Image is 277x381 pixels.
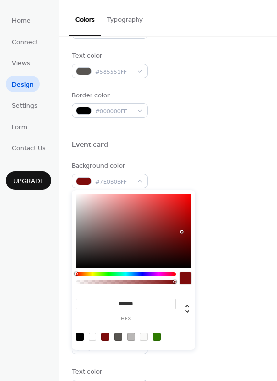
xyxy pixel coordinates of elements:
[127,333,135,341] div: rgba(88, 85, 81, 0.41935483870967744)
[12,101,38,111] span: Settings
[76,333,84,341] div: rgb(0, 0, 0)
[72,161,146,171] div: Background color
[95,106,132,117] span: #000000FF
[72,91,146,101] div: Border color
[12,122,27,133] span: Form
[89,333,96,341] div: rgb(255, 255, 255)
[12,58,30,69] span: Views
[95,27,132,38] span: #5855516A
[12,80,34,90] span: Design
[13,176,44,187] span: Upgrade
[6,12,37,28] a: Home
[6,118,33,135] a: Form
[12,16,31,26] span: Home
[153,333,161,341] div: rgb(46, 124, 1)
[101,333,109,341] div: rgb(126, 11, 11)
[6,33,44,49] a: Connect
[12,37,38,48] span: Connect
[95,177,132,187] span: #7E0B0BFF
[95,343,132,353] span: #FFFFFFFF
[114,333,122,341] div: rgb(88, 85, 81)
[72,51,146,61] div: Text color
[72,367,146,377] div: Text color
[95,67,132,77] span: #585551FF
[76,316,176,322] label: hex
[140,333,148,341] div: rgba(181, 177, 169, 0.06557377049180328)
[6,171,51,190] button: Upgrade
[6,76,40,92] a: Design
[6,54,36,71] a: Views
[6,140,51,156] a: Contact Us
[72,140,108,150] div: Event card
[12,143,46,154] span: Contact Us
[6,97,44,113] a: Settings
